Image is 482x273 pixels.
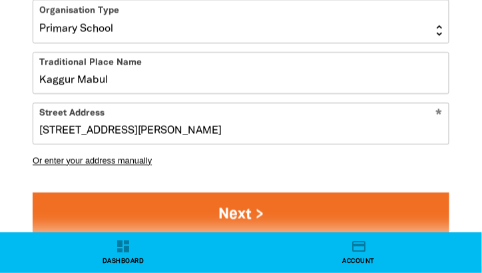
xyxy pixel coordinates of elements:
[241,233,477,273] a: credit_cardAccount
[115,238,131,254] i: dashboard
[351,238,367,254] i: credit_card
[33,192,449,237] button: Next >
[33,156,449,166] button: Or enter your address manually
[103,257,144,266] span: Dashboard
[343,257,375,266] span: Account
[5,233,241,273] a: dashboardDashboard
